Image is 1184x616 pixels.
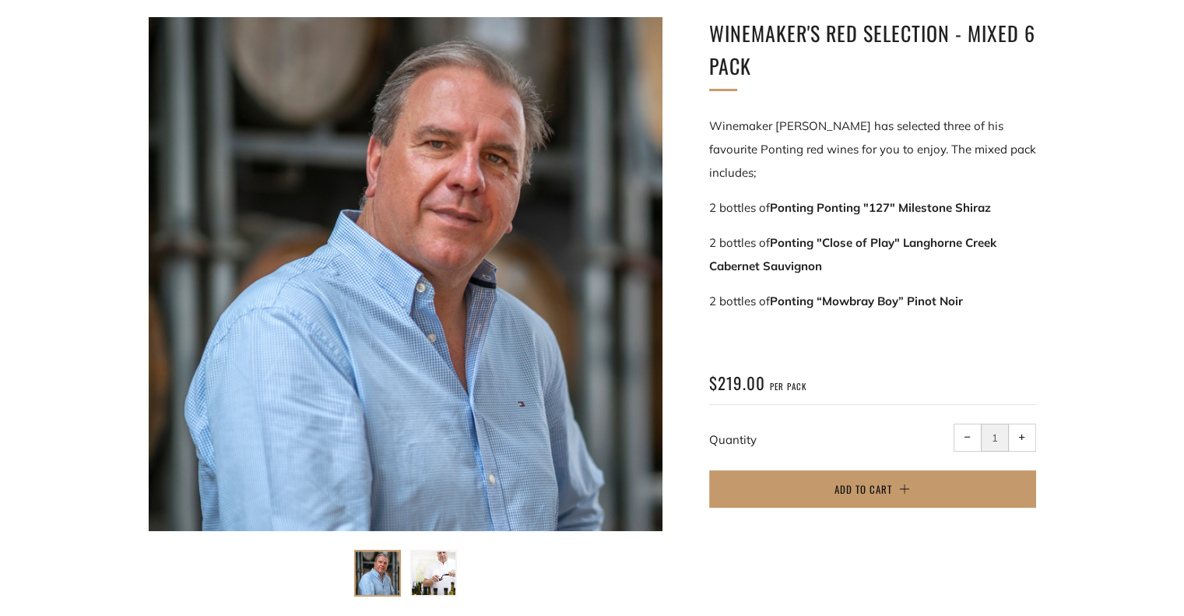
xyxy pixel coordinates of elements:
p: 2 bottles of [709,290,1036,313]
p: Winemaker [PERSON_NAME] has selected three of his favourite Ponting red wines for you to enjoy. T... [709,114,1036,185]
img: Load image into Gallery viewer, Winemaker&#39;s Red Selection - Mixed 6 Pack [356,551,399,595]
button: Load image into Gallery viewer, Winemaker&#39;s Red Selection - Mixed 6 Pack [354,550,401,597]
input: quantity [981,424,1009,452]
span: $219.00 [709,371,765,395]
span: + [1018,434,1025,441]
strong: Ponting Ponting "127" Milestone Shiraz [770,200,991,215]
span: Add to Cart [834,481,892,497]
p: 2 bottles of [709,196,1036,220]
label: Quantity [709,432,757,447]
p: 2 bottles of [709,231,1036,278]
button: Add to Cart [709,470,1036,508]
h1: Winemaker's Red Selection - Mixed 6 Pack [709,17,1036,82]
span: − [964,434,971,441]
strong: Ponting “Mowbray Boy” Pinot Noir [770,294,963,308]
span: per pack [770,381,806,392]
strong: Ponting "Close of Play" Langhorne Creek Cabernet Sauvignon [709,235,996,273]
img: Load image into Gallery viewer, Winemaker&#39;s Red Selection - Mixed 6 Pack [412,551,455,595]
